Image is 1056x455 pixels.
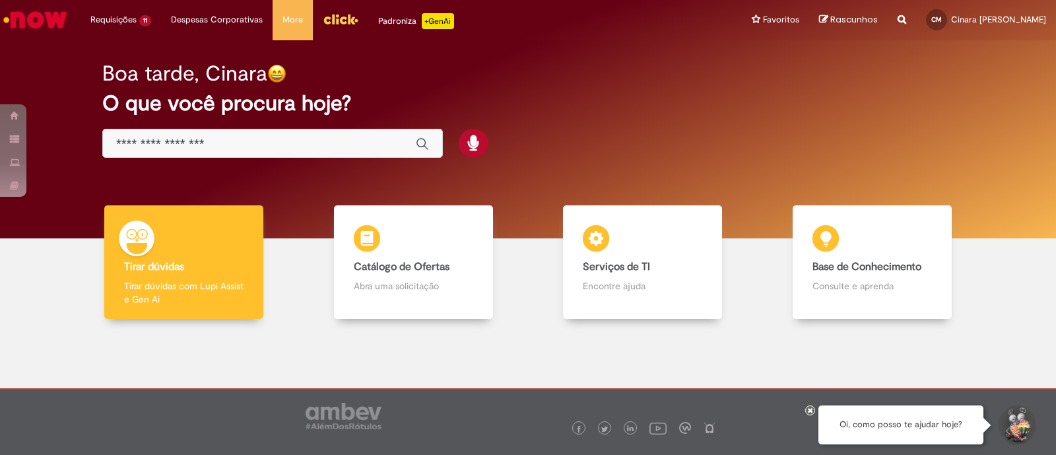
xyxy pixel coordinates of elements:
[818,405,983,444] div: Oi, como posso te ajudar hoje?
[601,426,608,433] img: logo_footer_twitter.png
[583,279,702,293] p: Encontre ajuda
[102,92,954,115] h2: O que você procura hoje?
[171,13,263,26] span: Despesas Corporativas
[139,15,151,26] span: 11
[124,279,244,306] p: Tirar dúvidas com Lupi Assist e Gen Ai
[583,260,650,273] b: Serviços de TI
[812,279,932,293] p: Consulte e aprenda
[819,14,878,26] a: Rascunhos
[830,13,878,26] span: Rascunhos
[90,13,137,26] span: Requisições
[124,260,184,273] b: Tirar dúvidas
[282,13,303,26] span: More
[704,422,715,434] img: logo_footer_naosei.png
[528,205,758,320] a: Serviços de TI Encontre ajuda
[306,403,381,429] img: logo_footer_ambev_rotulo_gray.png
[299,205,529,320] a: Catálogo de Ofertas Abra uma solicitação
[102,62,267,85] h2: Boa tarde, Cinara
[931,15,942,24] span: CM
[69,205,299,320] a: Tirar dúvidas Tirar dúvidas com Lupi Assist e Gen Ai
[649,419,667,437] img: logo_footer_youtube.png
[354,260,449,273] b: Catálogo de Ofertas
[1,7,69,33] img: ServiceNow
[378,13,454,29] div: Padroniza
[576,426,582,433] img: logo_footer_facebook.png
[812,260,921,273] b: Base de Conhecimento
[323,9,358,29] img: click_logo_yellow_360x200.png
[997,405,1036,445] button: Iniciar Conversa de Suporte
[354,279,473,293] p: Abra uma solicitação
[951,14,1046,25] span: Cinara [PERSON_NAME]
[758,205,987,320] a: Base de Conhecimento Consulte e aprenda
[627,425,634,433] img: logo_footer_linkedin.png
[679,422,691,434] img: logo_footer_workplace.png
[763,13,799,26] span: Favoritos
[267,64,286,83] img: happy-face.png
[422,13,454,29] p: +GenAi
